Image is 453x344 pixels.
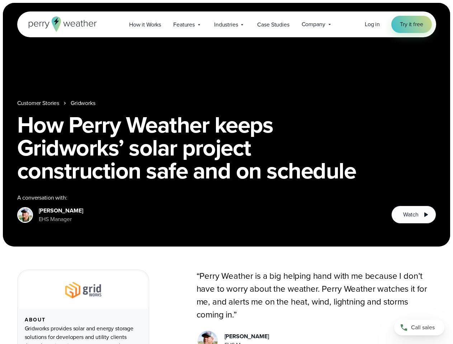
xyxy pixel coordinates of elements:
[17,99,436,107] nav: Breadcrumb
[365,20,380,29] a: Log in
[411,323,435,332] span: Call sales
[365,20,380,28] span: Log in
[403,210,418,219] span: Watch
[197,269,436,321] p: “Perry Weather is a big helping hand with me because I don’t have to worry about the weather. Per...
[18,208,32,222] img: Shane Calloway Headshot
[25,317,142,323] div: About
[71,99,95,107] a: Gridworks
[39,206,83,215] div: [PERSON_NAME]
[400,20,423,29] span: Try it free
[394,320,444,335] a: Call sales
[39,215,83,224] div: EHS Manager
[17,193,380,202] div: A conversation with:
[391,16,431,33] a: Try it free
[173,20,195,29] span: Features
[123,17,167,32] a: How it Works
[17,113,436,182] h1: How Perry Weather keeps Gridworks’ solar project construction safe and on schedule
[129,20,161,29] span: How it Works
[302,20,325,29] span: Company
[17,99,60,107] a: Customer Stories
[251,17,295,32] a: Case Studies
[214,20,238,29] span: Industries
[391,206,436,224] button: Watch
[59,280,107,300] img: Gridworks.svg
[225,332,269,341] div: [PERSON_NAME]
[257,20,289,29] span: Case Studies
